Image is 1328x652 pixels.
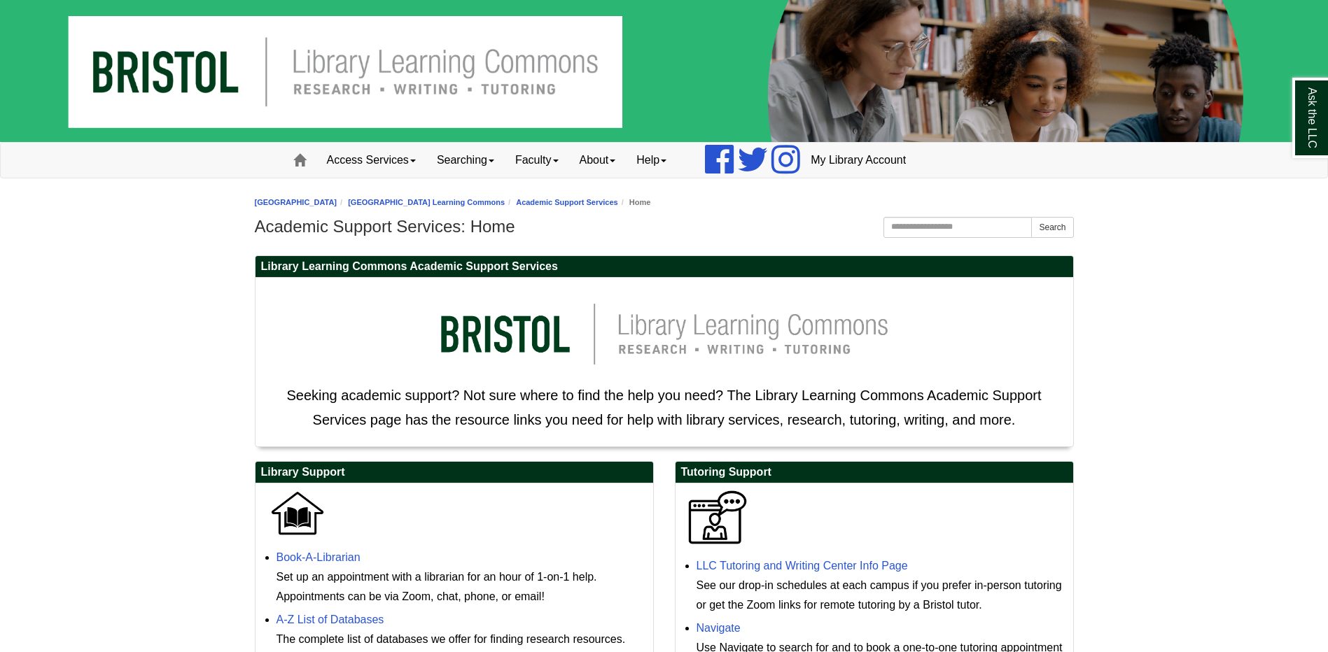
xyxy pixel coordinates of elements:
[618,196,651,209] li: Home
[676,462,1073,483] h2: Tutoring Support
[697,560,908,572] a: LLC Tutoring and Writing Center Info Page
[256,462,653,483] h2: Library Support
[277,614,384,625] a: A-Z List of Databases
[697,576,1066,615] div: See our drop-in schedules at each campus if you prefer in-person tutoring or get the Zoom links f...
[626,143,677,178] a: Help
[1031,217,1073,238] button: Search
[255,198,337,206] a: [GEOGRAPHIC_DATA]
[505,143,569,178] a: Faculty
[286,388,1041,427] span: Seeking academic support? Not sure where to find the help you need? The Library Learning Commons ...
[516,198,618,206] a: Academic Support Services
[419,285,909,383] img: llc logo
[256,256,1073,278] h2: Library Learning Commons Academic Support Services
[277,567,646,607] div: Set up an appointment with a librarian for an hour of 1-on-1 help. Appointments can be via Zoom, ...
[697,622,741,634] a: Navigate
[348,198,505,206] a: [GEOGRAPHIC_DATA] Learning Commons
[569,143,627,178] a: About
[277,551,361,563] a: Book-A-Librarian
[255,217,1074,236] h1: Academic Support Services: Home
[255,196,1074,209] nav: breadcrumb
[426,143,505,178] a: Searching
[800,143,916,178] a: My Library Account
[316,143,426,178] a: Access Services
